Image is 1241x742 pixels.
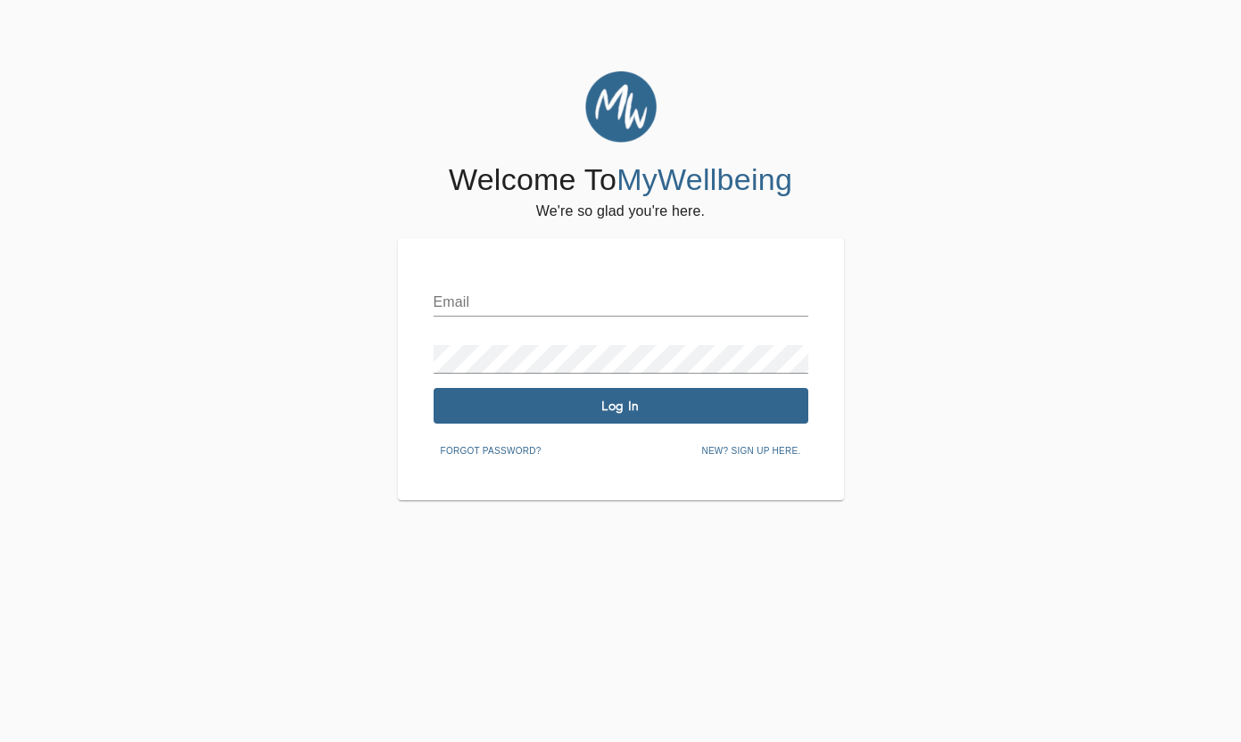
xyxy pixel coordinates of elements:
span: MyWellbeing [616,162,792,196]
h6: We're so glad you're here. [536,199,705,224]
button: Forgot password? [434,438,549,465]
span: Forgot password? [441,443,542,459]
span: New? Sign up here. [701,443,800,459]
img: MyWellbeing [585,71,657,143]
span: Log In [441,398,801,415]
button: New? Sign up here. [694,438,807,465]
a: Forgot password? [434,442,549,457]
h4: Welcome To [449,161,792,199]
button: Log In [434,388,808,424]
